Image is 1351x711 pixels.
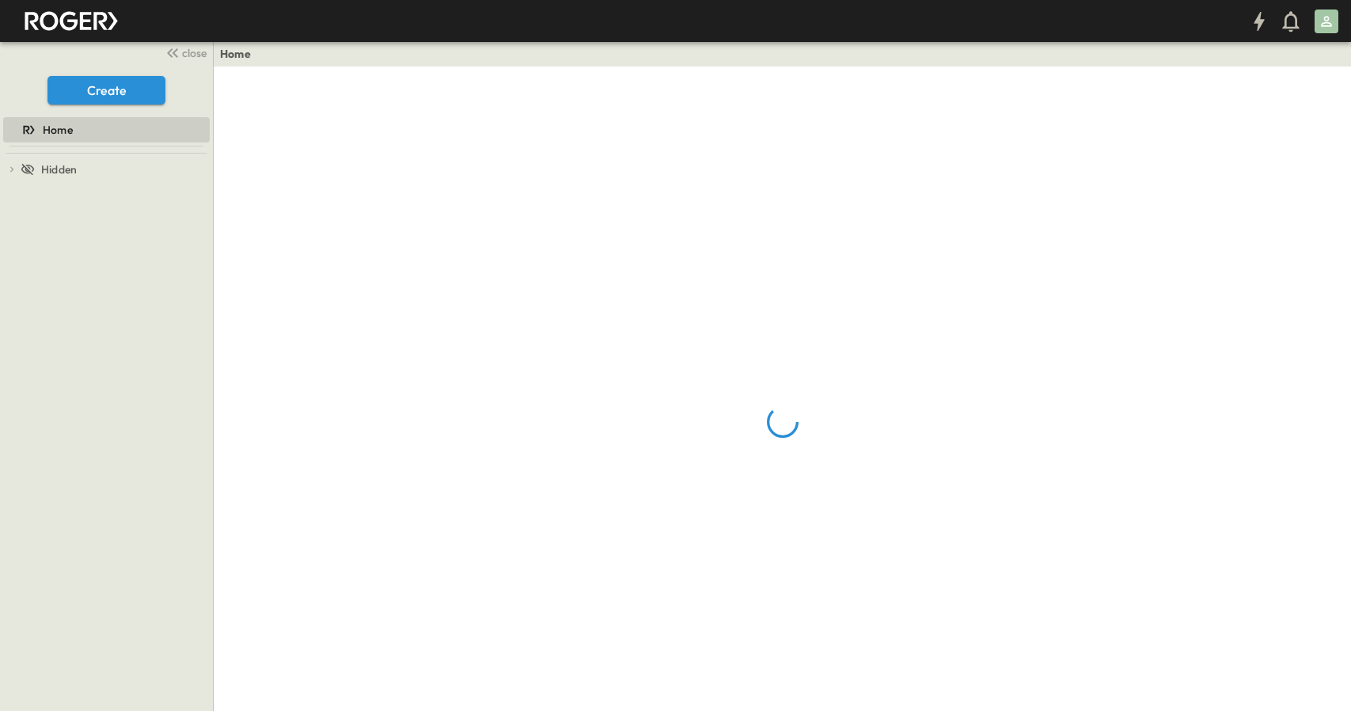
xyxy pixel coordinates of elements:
[159,41,210,63] button: close
[47,76,165,105] button: Create
[3,119,207,141] a: Home
[43,122,73,138] span: Home
[182,45,207,61] span: close
[220,46,251,62] a: Home
[220,46,260,62] nav: breadcrumbs
[41,162,77,177] span: Hidden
